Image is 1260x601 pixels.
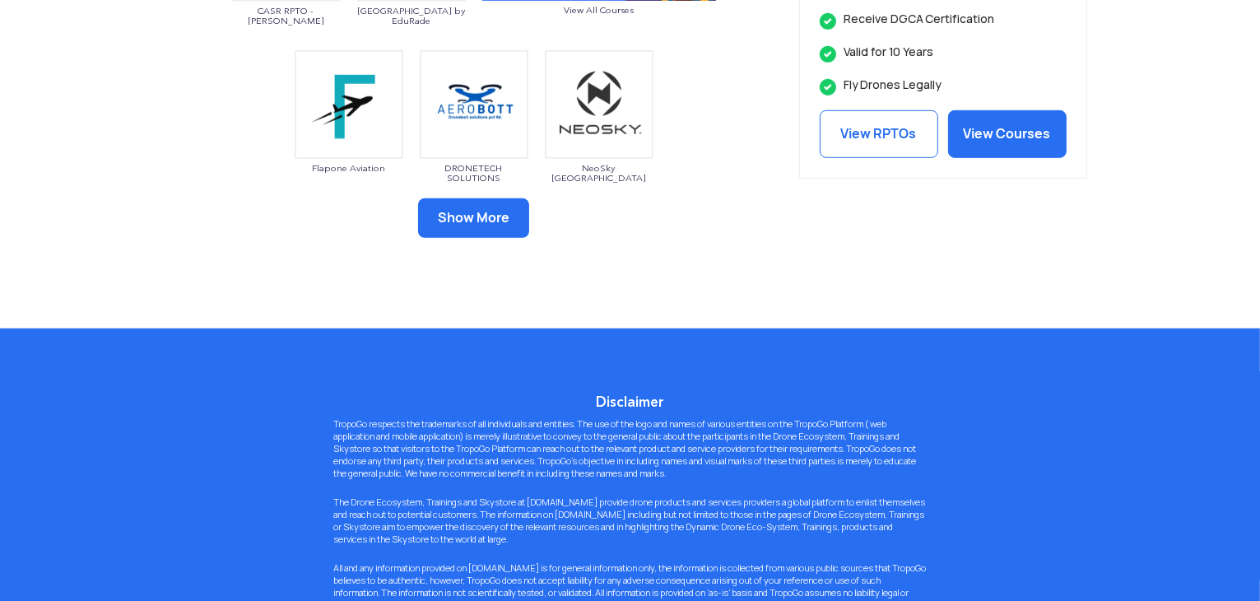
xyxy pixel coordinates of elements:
[545,96,653,183] a: NeoSky [GEOGRAPHIC_DATA]
[322,394,939,410] h5: Disclaimer
[820,77,1067,93] li: Fly Drones Legally
[322,496,939,546] p: The Drone Ecosystem, Trainings and Skystore at [DOMAIN_NAME] provide drone products and services ...
[820,110,938,158] a: View RPTOs
[545,50,653,159] img: img_neosky.png
[948,110,1067,158] a: View Courses
[322,418,939,480] p: TropoGo respects the trademarks of all individuals and entities. The use of the logo and names of...
[295,50,403,159] img: bg_flapone.png
[820,12,1067,27] li: Receive DGCA Certification
[357,6,466,26] span: [GEOGRAPHIC_DATA] by EduRade
[295,96,403,173] a: Flapone Aviation
[418,198,529,238] button: Show More
[545,163,653,183] span: NeoSky [GEOGRAPHIC_DATA]
[820,44,1067,60] li: Valid for 10 Years
[420,96,528,183] a: DRONETECH SOLUTIONS
[232,6,341,26] span: CASR RPTO - [PERSON_NAME]
[482,5,716,15] span: View All Courses
[420,163,528,183] span: DRONETECH SOLUTIONS
[295,163,403,173] span: Flapone Aviation
[420,50,528,159] img: bg_droneteech.png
